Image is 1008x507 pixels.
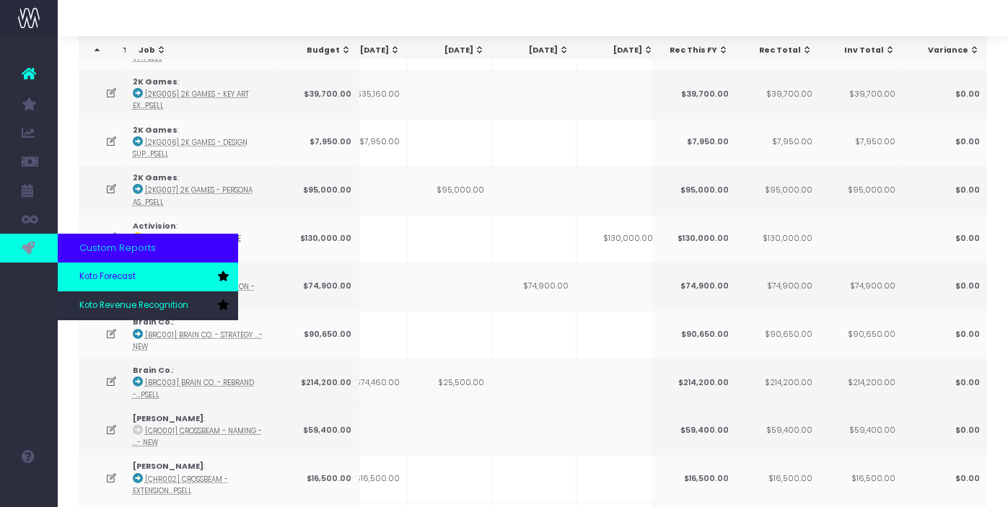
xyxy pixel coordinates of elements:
[736,37,820,64] th: Rec Total: activate to sort column ascending
[79,241,156,255] span: Custom Reports
[506,45,569,56] div: [DATE]
[133,172,178,183] strong: 2K Games
[126,310,275,358] td: :
[126,214,275,263] td: :
[126,454,275,503] td: :
[323,118,408,167] td: $7,950.00
[133,330,263,351] abbr: [BRC001] Brain Co. - Strategy - Brand - New
[818,407,903,455] td: $59,400.00
[126,407,275,455] td: :
[275,407,359,455] td: $59,400.00
[275,454,359,503] td: $16,500.00
[903,37,987,64] th: Variance: activate to sort column ascending
[665,45,729,56] div: Rec This FY
[323,358,408,407] td: $74,460.00
[133,41,250,62] abbr: [2KG004] 2K Games - Interim Visual - Brand - Upsell
[903,214,987,263] td: $0.00
[903,358,987,407] td: $0.00
[590,45,654,56] div: [DATE]
[832,45,895,56] div: Inv Total
[735,454,820,503] td: $16,500.00
[275,214,359,263] td: $130,000.00
[903,407,987,455] td: $0.00
[126,358,275,407] td: :
[903,263,987,311] td: $0.00
[652,358,736,407] td: $214,200.00
[133,378,254,399] abbr: [BRC003] Brain Co. - Rebrand - Brand - Upsell
[337,45,400,56] div: [DATE]
[133,475,228,495] abbr: [CHR002] Crossbeam - Extension - Brand - Upsell
[818,70,903,118] td: $39,700.00
[735,263,820,311] td: $74,900.00
[133,185,253,206] abbr: [2KG007] 2K Games - Persona Assets - Brand - Upsell
[126,70,275,118] td: :
[275,37,359,64] th: Budget: activate to sort column ascending
[275,166,359,214] td: $95,000.00
[133,138,247,159] abbr: [2KG006] 2K Games - Design Support - Brand - Upsell
[652,118,736,167] td: $7,950.00
[652,70,736,118] td: $39,700.00
[275,70,359,118] td: $39,700.00
[577,214,661,263] td: $130,000.00
[818,454,903,503] td: $16,500.00
[749,45,812,56] div: Rec Total
[408,37,493,64] th: Sep 25: activate to sort column ascending
[652,310,736,358] td: $90,650.00
[903,118,987,167] td: $0.00
[324,37,408,64] th: Aug 25: activate to sort column ascending
[903,70,987,118] td: $0.00
[18,478,40,500] img: images/default_profile_image.png
[652,454,736,503] td: $16,500.00
[735,214,820,263] td: $130,000.00
[133,125,178,136] strong: 2K Games
[126,166,275,214] td: :
[79,37,123,64] th: : activate to sort column descending
[323,454,408,503] td: $16,500.00
[818,263,903,311] td: $74,900.00
[652,37,737,64] th: Rec This FY: activate to sort column ascending
[139,45,271,56] div: Job
[916,45,979,56] div: Variance
[819,37,903,64] th: Inv Total: activate to sort column ascending
[735,118,820,167] td: $7,950.00
[818,310,903,358] td: $90,650.00
[493,37,577,64] th: Oct 25: activate to sort column ascending
[133,89,249,110] abbr: [2KG005] 2K Games - Key Art Explore - Brand - Upsell
[735,358,820,407] td: $214,200.00
[133,317,172,327] strong: Brain Co.
[735,407,820,455] td: $59,400.00
[903,454,987,503] td: $0.00
[275,358,359,407] td: $214,200.00
[408,358,492,407] td: $25,500.00
[652,214,736,263] td: $130,000.00
[288,45,351,56] div: Budget
[652,166,736,214] td: $95,000.00
[652,263,736,311] td: $74,900.00
[133,76,178,87] strong: 2K Games
[577,37,662,64] th: Nov 25: activate to sort column ascending
[421,45,485,56] div: [DATE]
[133,365,172,376] strong: Brain Co.
[818,166,903,214] td: $95,000.00
[126,118,275,167] td: :
[275,118,359,167] td: $7,950.00
[735,70,820,118] td: $39,700.00
[79,299,188,312] span: Koto Revenue Recognition
[735,166,820,214] td: $95,000.00
[492,263,577,311] td: $74,900.00
[735,310,820,358] td: $90,650.00
[133,413,203,424] strong: [PERSON_NAME]
[903,166,987,214] td: $0.00
[903,310,987,358] td: $0.00
[58,263,238,291] a: Koto Forecast
[818,358,903,407] td: $214,200.00
[275,263,359,311] td: $74,900.00
[133,461,203,472] strong: [PERSON_NAME]
[323,70,408,118] td: $35,160.00
[126,37,279,64] th: Job: activate to sort column ascending
[275,310,359,358] td: $90,650.00
[818,118,903,167] td: $7,950.00
[133,221,176,232] strong: Activision
[408,166,492,214] td: $95,000.00
[58,291,238,320] a: Koto Revenue Recognition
